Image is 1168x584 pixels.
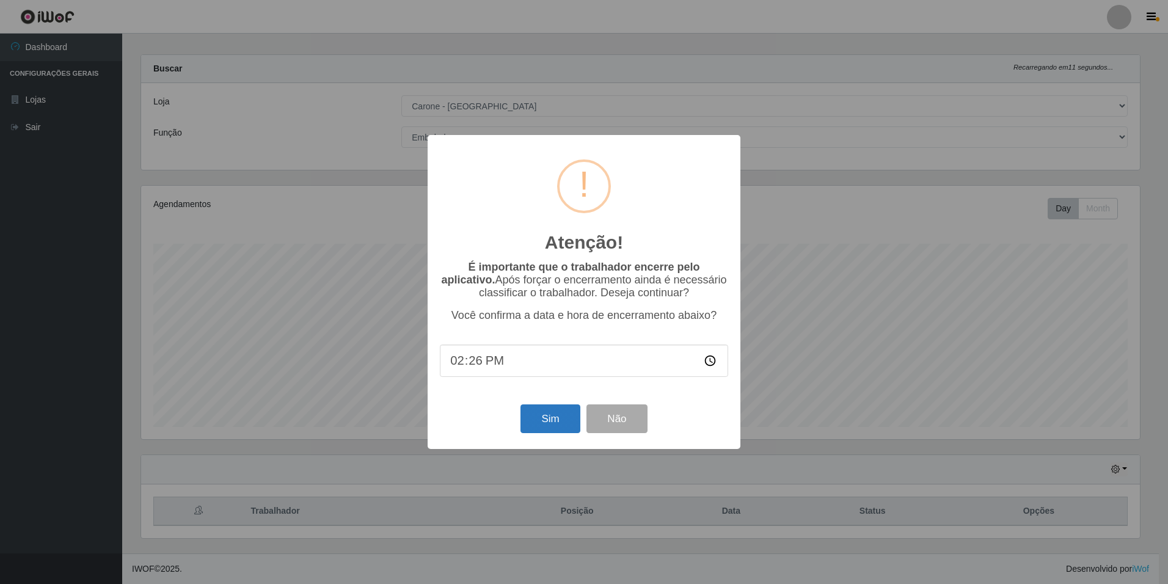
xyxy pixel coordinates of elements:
b: É importante que o trabalhador encerre pelo aplicativo. [441,261,699,286]
button: Sim [520,404,580,433]
h2: Atenção! [545,232,623,254]
p: Após forçar o encerramento ainda é necessário classificar o trabalhador. Deseja continuar? [440,261,728,299]
button: Não [586,404,647,433]
p: Você confirma a data e hora de encerramento abaixo? [440,309,728,322]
